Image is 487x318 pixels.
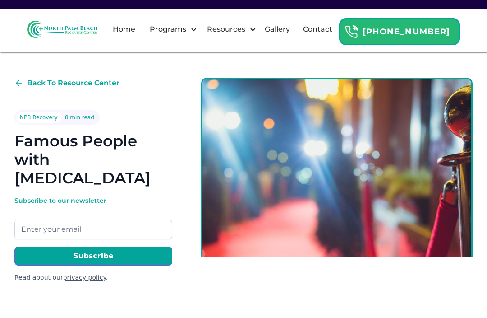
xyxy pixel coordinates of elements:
div: Programs [147,24,188,35]
a: Contact [298,15,338,44]
div: NPB Recovery [20,113,58,122]
img: Header Calendar Icons [345,25,358,39]
a: NPB Recovery [16,112,61,123]
div: Subscribe to our newsletter [14,196,172,205]
div: Back To Resource Center [27,78,119,89]
div: Resources [199,15,258,44]
strong: [PHONE_NUMBER] [363,27,450,37]
div: Resources [205,24,248,35]
div: Read about our . [14,273,172,282]
div: 8 min read [65,113,94,122]
a: Gallery [259,15,295,44]
input: Subscribe [14,247,172,266]
a: privacy policy [63,274,106,281]
a: Header Calendar Icons[PHONE_NUMBER] [339,14,460,45]
div: Programs [142,15,199,44]
input: Enter your email [14,220,172,239]
h1: Famous People with [MEDICAL_DATA] [14,132,172,187]
form: Email Form [14,196,172,282]
a: Back To Resource Center [14,78,119,89]
a: Home [107,15,141,44]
